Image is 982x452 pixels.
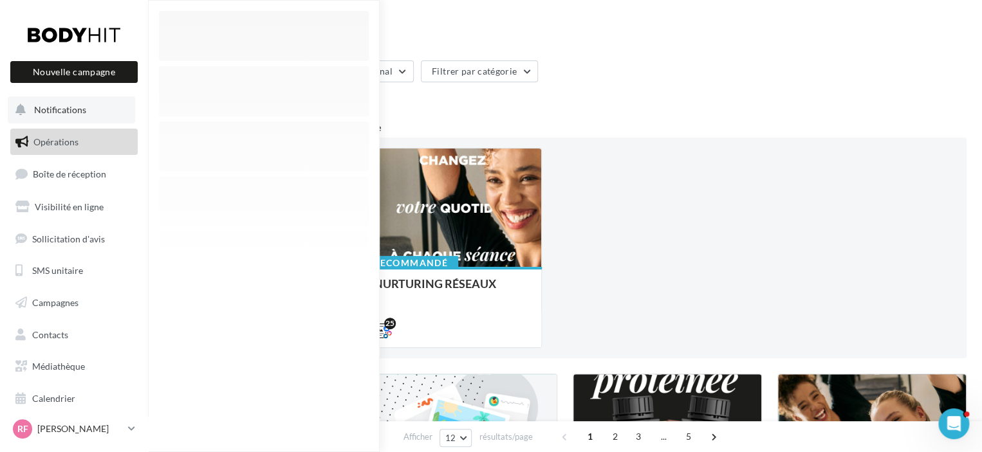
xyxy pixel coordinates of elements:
a: Calendrier [8,385,140,412]
span: 2 [605,426,625,447]
a: Sollicitation d'avis [8,226,140,253]
span: Boîte de réception [33,168,106,179]
a: Boîte de réception [8,160,140,188]
a: SMS unitaire [8,257,140,284]
a: Campagnes [8,289,140,316]
span: Calendrier [32,393,75,404]
button: 12 [440,429,472,447]
a: Médiathèque [8,353,140,380]
span: RF [17,422,28,435]
div: 2 opérations recommandées par votre enseigne [163,122,967,132]
span: 3 [628,426,649,447]
span: Visibilité en ligne [35,201,104,212]
a: Visibilité en ligne [8,194,140,221]
span: ... [653,426,674,447]
button: Filtrer par catégorie [421,60,538,82]
a: Contacts [8,321,140,348]
span: Campagnes [32,297,79,308]
p: [PERSON_NAME] [37,422,123,435]
div: Opérations marketing [163,21,967,40]
span: 1 [580,426,600,447]
span: Opérations [33,136,79,147]
span: SMS unitaire [32,265,83,276]
iframe: Intercom live chat [938,408,969,439]
button: Notifications [8,96,135,123]
button: Nouvelle campagne [10,61,138,83]
div: NURTURING RÉSEAUX [374,277,531,303]
div: Recommandé [363,256,458,270]
span: résultats/page [479,431,532,443]
span: Contacts [32,329,68,340]
span: Afficher [403,431,432,443]
span: Médiathèque [32,361,85,372]
span: 12 [445,433,456,443]
span: Sollicitation d'avis [32,233,105,244]
div: 25 [384,318,396,329]
a: Opérations [8,129,140,156]
a: RF [PERSON_NAME] [10,417,138,441]
span: 5 [678,426,699,447]
span: Notifications [34,104,86,115]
